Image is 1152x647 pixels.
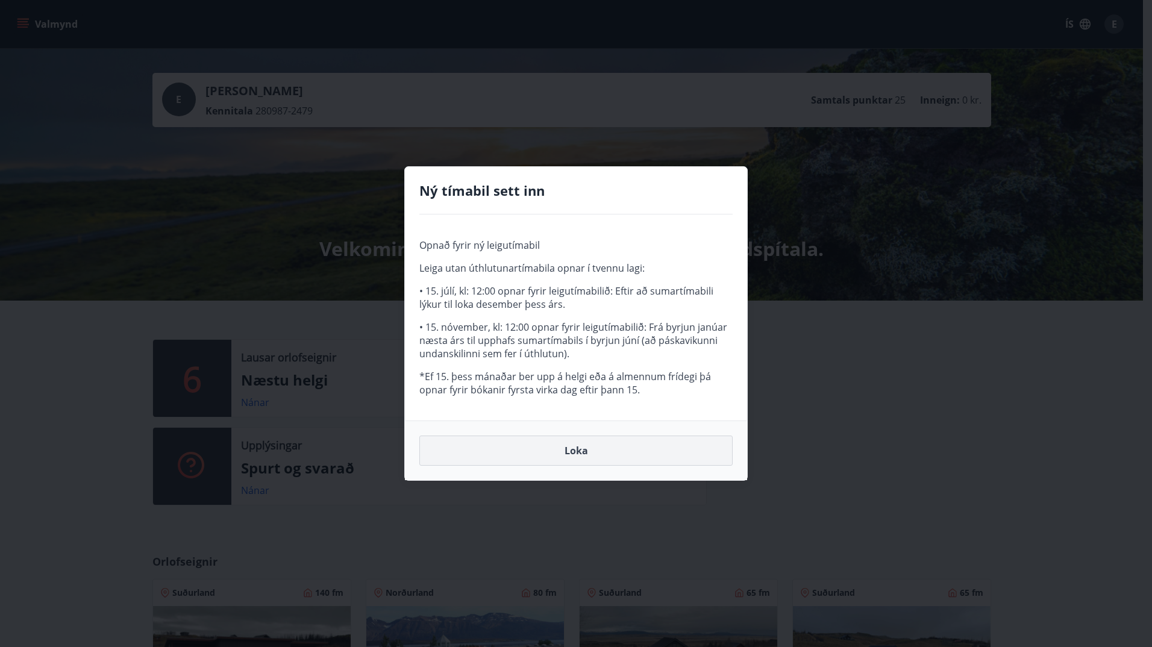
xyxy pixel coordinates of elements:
[419,261,733,275] p: Leiga utan úthlutunartímabila opnar í tvennu lagi:
[419,181,733,199] h4: Ný tímabil sett inn
[419,239,733,252] p: Opnað fyrir ný leigutímabil
[419,370,733,396] p: *Ef 15. þess mánaðar ber upp á helgi eða á almennum frídegi þá opnar fyrir bókanir fyrsta virka d...
[419,436,733,466] button: Loka
[419,284,733,311] p: • 15. júlí, kl: 12:00 opnar fyrir leigutímabilið: Eftir að sumartímabili lýkur til loka desember ...
[419,320,733,360] p: • 15. nóvember, kl: 12:00 opnar fyrir leigutímabilið: Frá byrjun janúar næsta árs til upphafs sum...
